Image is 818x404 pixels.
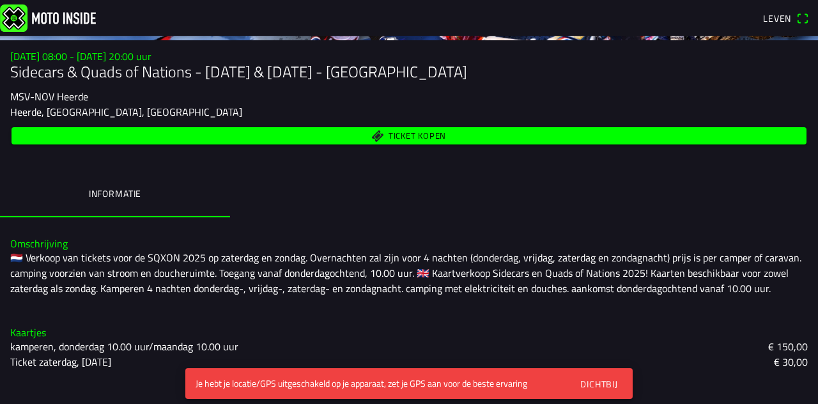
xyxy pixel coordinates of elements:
[10,89,88,104] font: MSV-NOV Heerde
[10,104,242,120] font: Heerde, [GEOGRAPHIC_DATA], [GEOGRAPHIC_DATA]
[774,354,808,369] font: € 30,00
[10,250,804,296] font: 🇳🇱 Verkoop van tickets voor de SQXON 2025 op zaterdag en zondag. Overnachten zal zijn voor 4 nach...
[10,325,46,340] font: Kaartjes
[757,7,815,29] a: Levenqr-scanner
[10,339,238,354] font: kamperen, donderdag 10.00 uur/maandag 10.00 uur
[768,339,808,354] font: € 150,00
[763,12,791,25] font: Leven
[389,129,446,142] font: Ticket kopen
[10,49,151,64] font: [DATE] 08:00 - [DATE] 20:00 uur
[89,187,141,200] font: Informatie
[10,60,467,83] font: Sidecars & Quads of Nations - [DATE] & [DATE] - [GEOGRAPHIC_DATA]
[10,354,111,369] font: Ticket zaterdag, [DATE]
[10,236,68,251] font: Omschrijving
